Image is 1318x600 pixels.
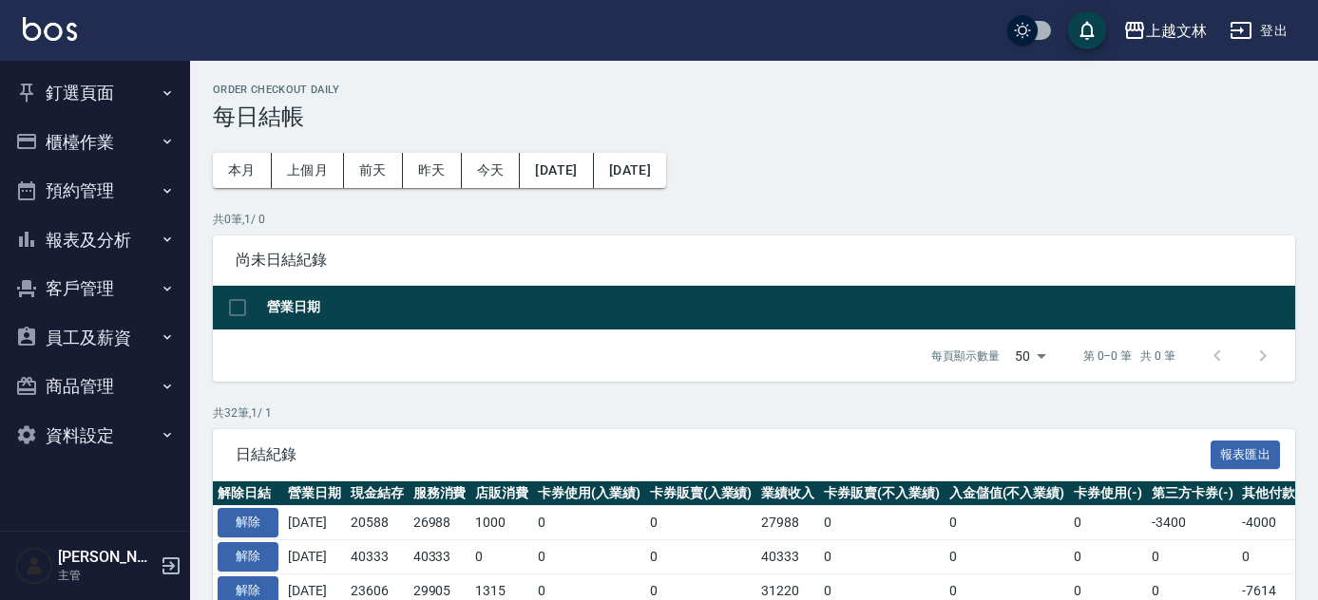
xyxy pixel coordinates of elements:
th: 現金結存 [346,481,409,506]
td: 0 [470,540,533,574]
button: 解除 [218,542,278,572]
button: 員工及薪資 [8,313,182,363]
p: 共 0 筆, 1 / 0 [213,211,1295,228]
button: 客戶管理 [8,264,182,313]
h5: [PERSON_NAME] [58,548,155,567]
button: 釘選頁面 [8,68,182,118]
h3: 每日結帳 [213,103,1295,130]
td: 40333 [756,540,819,574]
td: [DATE] [283,540,346,574]
td: [DATE] [283,506,346,540]
button: [DATE] [594,153,666,188]
td: 0 [645,506,757,540]
td: 0 [819,540,945,574]
td: 0 [1069,540,1147,574]
td: 27988 [756,506,819,540]
button: [DATE] [520,153,593,188]
td: 26988 [409,506,471,540]
th: 解除日結 [213,481,283,506]
th: 第三方卡券(-) [1147,481,1238,506]
button: 商品管理 [8,362,182,411]
h2: Order checkout daily [213,84,1295,96]
button: 資料設定 [8,411,182,460]
td: 20588 [346,506,409,540]
th: 店販消費 [470,481,533,506]
td: 0 [945,540,1070,574]
button: 櫃檯作業 [8,118,182,167]
th: 營業日期 [283,481,346,506]
div: 上越文林 [1146,19,1207,43]
button: 上越文林 [1116,11,1214,50]
button: 預約管理 [8,166,182,216]
th: 卡券使用(入業績) [533,481,645,506]
button: 解除 [218,508,278,537]
span: 尚未日結紀錄 [236,251,1272,270]
img: Person [15,547,53,585]
p: 第 0–0 筆 共 0 筆 [1083,347,1175,365]
td: 0 [819,506,945,540]
button: 報表及分析 [8,216,182,265]
div: 50 [1007,330,1053,382]
td: 0 [645,540,757,574]
th: 服務消費 [409,481,471,506]
p: 每頁顯示數量 [931,347,1000,365]
td: 40333 [409,540,471,574]
td: 40333 [346,540,409,574]
td: -3400 [1147,506,1238,540]
span: 日結紀錄 [236,445,1211,464]
a: 報表匯出 [1211,444,1281,462]
td: 0 [1069,506,1147,540]
button: 今天 [462,153,521,188]
th: 卡券販賣(入業績) [645,481,757,506]
img: Logo [23,17,77,41]
button: save [1068,11,1106,49]
td: 0 [1147,540,1238,574]
button: 上個月 [272,153,344,188]
td: 0 [533,506,645,540]
td: 0 [945,506,1070,540]
th: 入金儲值(不入業績) [945,481,1070,506]
button: 登出 [1222,13,1295,48]
th: 業績收入 [756,481,819,506]
th: 卡券販賣(不入業績) [819,481,945,506]
p: 主管 [58,567,155,584]
button: 本月 [213,153,272,188]
th: 卡券使用(-) [1069,481,1147,506]
button: 前天 [344,153,403,188]
button: 昨天 [403,153,462,188]
td: 1000 [470,506,533,540]
th: 營業日期 [262,286,1295,330]
td: 0 [533,540,645,574]
p: 共 32 筆, 1 / 1 [213,404,1295,422]
button: 報表匯出 [1211,441,1281,470]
